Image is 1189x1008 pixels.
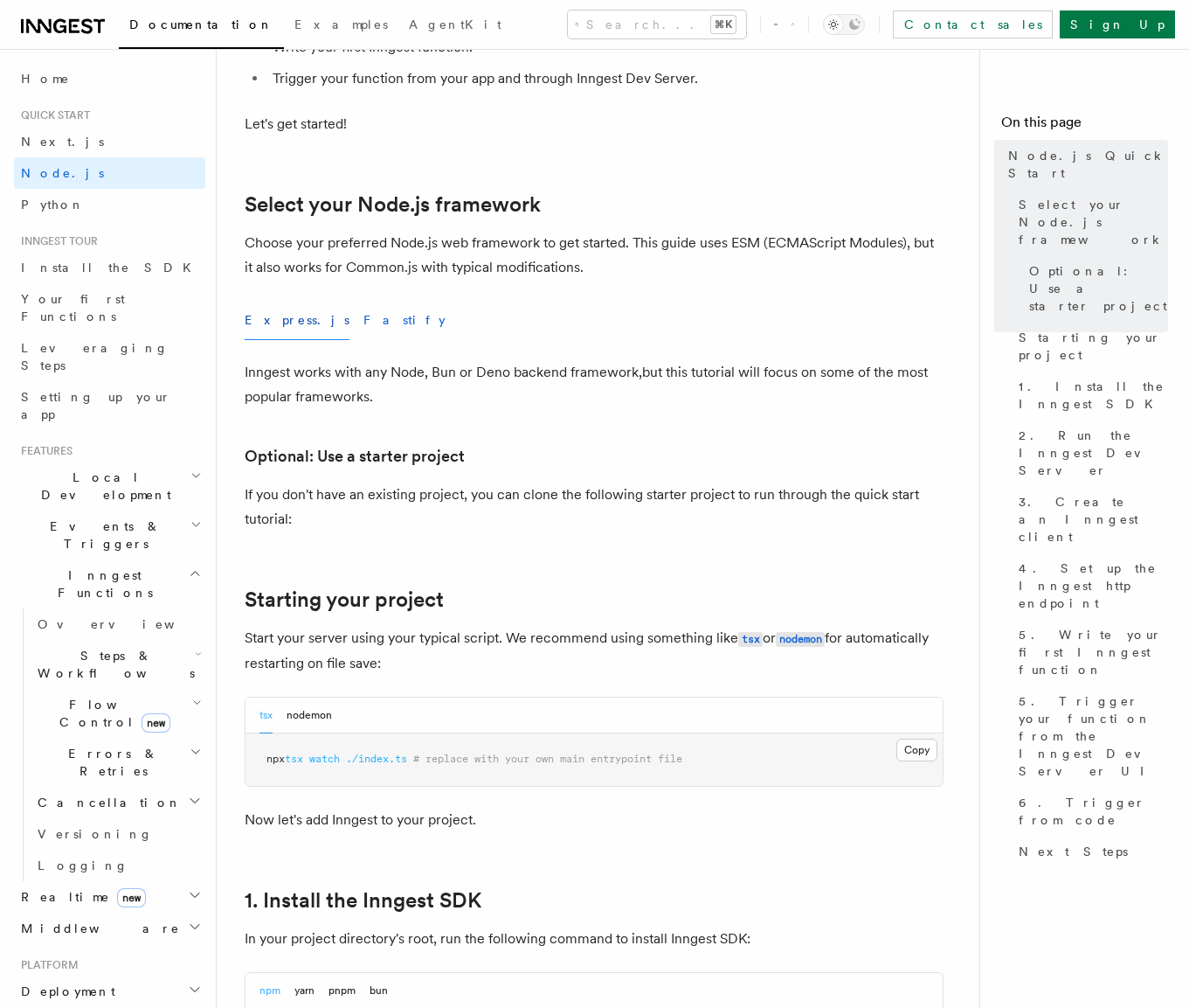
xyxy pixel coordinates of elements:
a: Logging [31,850,205,881]
span: Documentation [129,17,273,31]
button: Events & Triggers [14,511,205,560]
a: AgentKit [398,5,512,47]
span: Logging [38,859,128,872]
p: Let's get started! [245,112,944,136]
p: If you don't have an existing project, you can clone the following starter project to run through... [245,483,944,532]
button: Local Development [14,462,205,511]
a: 2. Run the Inngest Dev Server [1012,420,1168,486]
span: Install the SDK [21,261,202,275]
button: Inngest Functions [14,560,205,608]
span: Features [14,444,73,458]
span: Node.js Quick Start [1008,147,1168,182]
kbd: ⌘K [711,16,736,33]
span: 2. Run the Inngest Dev Server [1019,427,1168,479]
p: Now let's add Inngest to your project. [245,808,944,832]
button: Express.js [245,301,349,340]
span: Deployment [14,983,115,1000]
span: Overview [38,617,218,631]
button: Fastify [363,301,446,340]
span: Leveraging Steps [21,341,169,372]
span: Optional: Use a starter project [1029,262,1168,315]
a: Examples [284,5,398,47]
span: Steps & Workflows [31,647,195,682]
span: tsx [285,753,303,765]
span: 6. Trigger from code [1019,794,1168,829]
a: nodemon [776,629,825,646]
span: 5. Write your first Inngest function [1019,626,1168,678]
span: 5. Trigger your function from the Inngest Dev Server UI [1019,692,1168,780]
p: Choose your preferred Node.js web framework to get started. This guide uses ESM (ECMAScript Modul... [245,231,944,280]
a: 4. Set up the Inngest http endpoint [1012,553,1168,619]
span: # replace with your own main entrypoint file [413,753,682,765]
a: 1. Install the Inngest SDK [1012,371,1168,420]
span: 1. Install the Inngest SDK [1019,378,1168,413]
span: Python [21,198,85,212]
span: Errors & Retries [31,745,190,780]
li: Trigger your function from your app and through Inngest Dev Server. [267,66,944,91]
a: Optional: Use a starter project [1022,255,1168,322]
a: Optional: Use a starter project [245,444,465,469]
span: Quick start [14,108,90,122]
a: Node.js [14,157,205,189]
span: watch [309,753,340,765]
button: Cancellation [31,787,205,818]
p: Inngest works with any Node, Bun or Deno backend framework,but this tutorial will focus on some o... [245,360,944,409]
a: Leveraging Steps [14,332,205,381]
button: Toggle dark mode [823,14,865,35]
span: Flow Control [31,696,192,731]
span: Select your Node.js framework [1019,196,1168,248]
p: In your project directory's root, run the following command to install Inngest SDK: [245,927,944,951]
span: Inngest tour [14,234,98,248]
span: Middleware [14,920,180,937]
h4: On this page [1001,112,1168,140]
code: nodemon [776,632,825,647]
a: Your first Functions [14,283,205,332]
a: Python [14,189,205,220]
a: 3. Create an Inngest client [1012,486,1168,553]
button: Steps & Workflows [31,640,205,689]
button: Flow Controlnew [31,689,205,738]
code: tsx [738,632,763,647]
button: Search...⌘K [568,10,746,38]
span: Home [21,70,70,87]
span: AgentKit [409,17,501,31]
a: 6. Trigger from code [1012,787,1168,836]
a: tsx [738,629,763,646]
span: Local Development [14,469,190,504]
span: Versioning [38,827,153,841]
button: Errors & Retries [31,738,205,787]
span: Realtime [14,888,146,906]
span: Setting up your app [21,390,171,421]
span: Events & Triggers [14,518,190,553]
div: Inngest Functions [14,608,205,881]
a: Starting your project [1012,322,1168,371]
span: new [142,713,170,733]
button: nodemon [287,698,332,733]
button: Realtimenew [14,881,205,913]
a: 5. Trigger your function from the Inngest Dev Server UI [1012,685,1168,787]
span: Next.js [21,135,104,149]
a: Sign Up [1060,10,1175,38]
button: Middleware [14,913,205,944]
span: Cancellation [31,794,182,811]
a: Node.js Quick Start [1001,140,1168,189]
a: 5. Write your first Inngest function [1012,619,1168,685]
a: Select your Node.js framework [1012,189,1168,255]
a: Next Steps [1012,836,1168,867]
a: Versioning [31,818,205,850]
span: Starting your project [1019,329,1168,364]
a: Next.js [14,126,205,157]
span: 4. Set up the Inngest http endpoint [1019,560,1168,612]
button: tsx [259,698,273,733]
span: Platform [14,958,79,972]
span: Inngest Functions [14,567,189,601]
button: Copy [896,739,937,761]
button: Deployment [14,976,205,1007]
a: Documentation [119,5,284,49]
a: Select your Node.js framework [245,192,541,217]
a: Overview [31,608,205,640]
a: Install the SDK [14,252,205,283]
span: Next Steps [1019,843,1128,860]
a: Home [14,63,205,94]
a: Setting up your app [14,381,205,430]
